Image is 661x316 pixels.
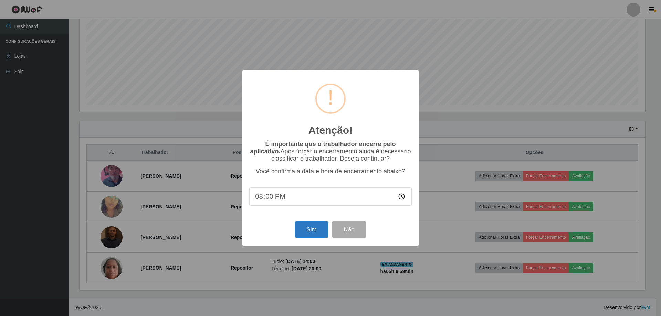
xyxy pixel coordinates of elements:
h2: Atenção! [308,124,353,137]
p: Após forçar o encerramento ainda é necessário classificar o trabalhador. Deseja continuar? [249,141,412,162]
b: É importante que o trabalhador encerre pelo aplicativo. [250,141,396,155]
button: Não [332,221,366,238]
p: Você confirma a data e hora de encerramento abaixo? [249,168,412,175]
button: Sim [295,221,328,238]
